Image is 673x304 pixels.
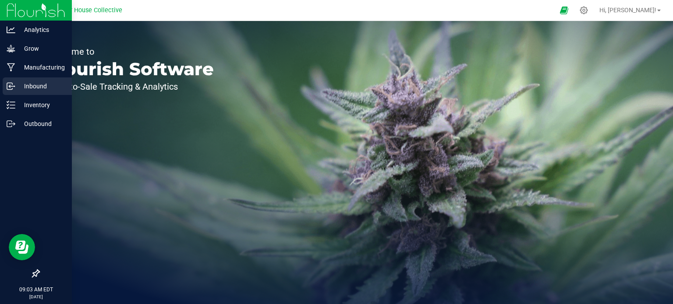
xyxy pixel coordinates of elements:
[15,119,68,129] p: Outbound
[4,294,68,300] p: [DATE]
[554,2,574,19] span: Open Ecommerce Menu
[4,286,68,294] p: 09:03 AM EDT
[7,25,15,34] inline-svg: Analytics
[578,6,589,14] div: Manage settings
[7,119,15,128] inline-svg: Outbound
[15,100,68,110] p: Inventory
[15,24,68,35] p: Analytics
[47,47,214,56] p: Welcome to
[15,62,68,73] p: Manufacturing
[9,234,35,260] iframe: Resource center
[47,82,214,91] p: Seed-to-Sale Tracking & Analytics
[7,44,15,53] inline-svg: Grow
[599,7,656,14] span: Hi, [PERSON_NAME]!
[15,43,68,54] p: Grow
[15,81,68,91] p: Inbound
[47,60,214,78] p: Flourish Software
[7,82,15,91] inline-svg: Inbound
[7,63,15,72] inline-svg: Manufacturing
[7,101,15,109] inline-svg: Inventory
[57,7,122,14] span: Arbor House Collective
